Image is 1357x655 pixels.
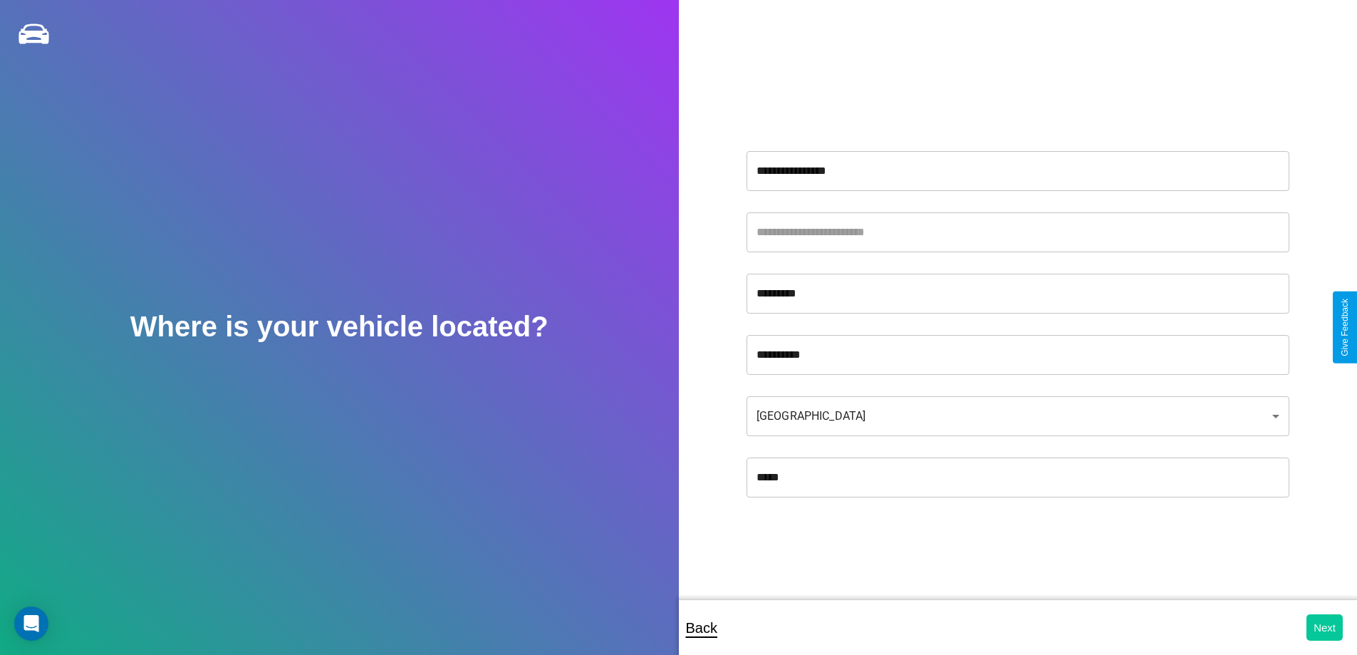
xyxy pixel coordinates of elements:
[747,396,1289,436] div: [GEOGRAPHIC_DATA]
[14,607,48,641] div: Open Intercom Messenger
[686,615,717,641] p: Back
[1340,299,1350,356] div: Give Feedback
[130,311,548,343] h2: Where is your vehicle located?
[1306,614,1343,641] button: Next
